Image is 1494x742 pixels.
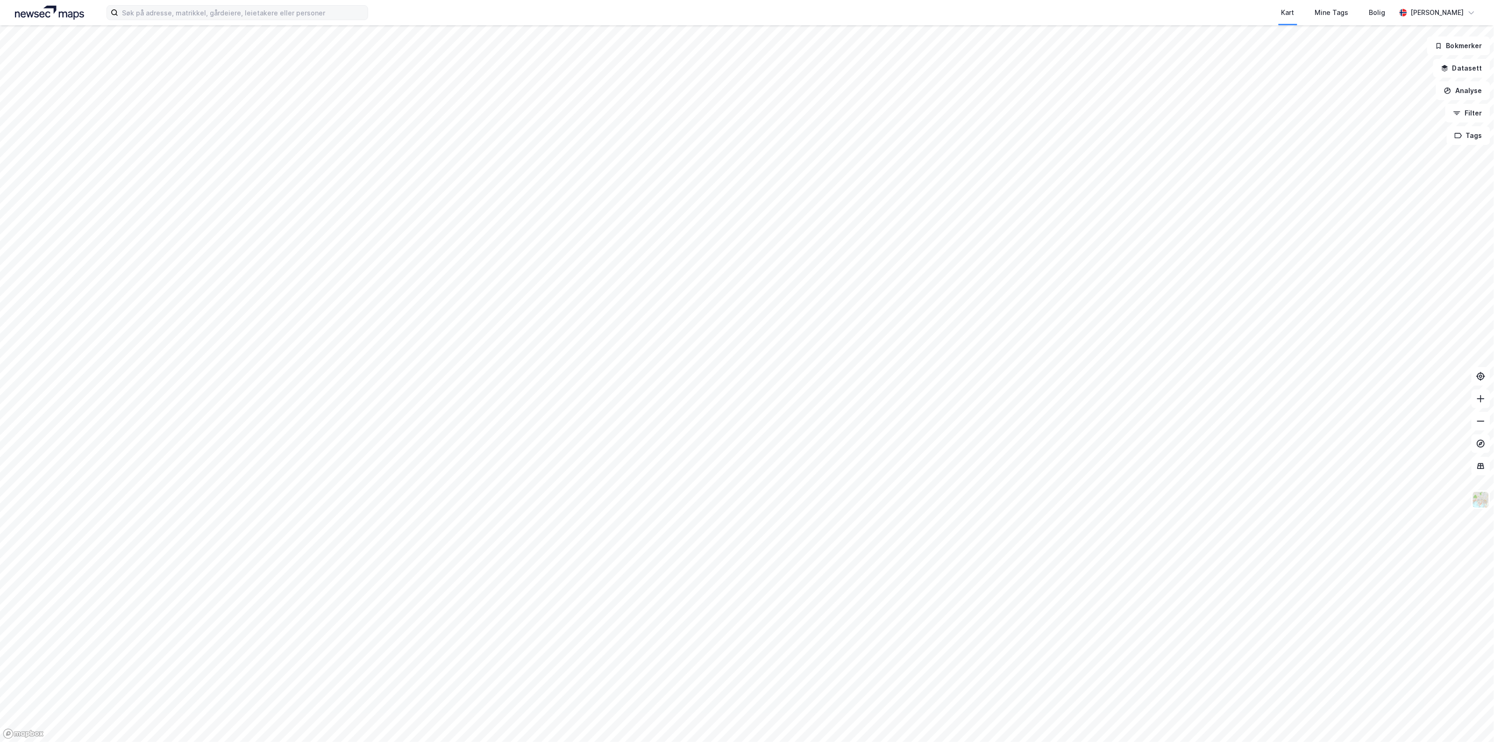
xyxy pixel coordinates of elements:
iframe: Chat Widget [1447,697,1494,742]
img: logo.a4113a55bc3d86da70a041830d287a7e.svg [15,6,84,20]
div: Kart [1281,7,1295,18]
input: Søk på adresse, matrikkel, gårdeiere, leietakere eller personer [118,6,368,20]
div: [PERSON_NAME] [1411,7,1464,18]
div: Bolig [1369,7,1386,18]
div: Mine Tags [1315,7,1349,18]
